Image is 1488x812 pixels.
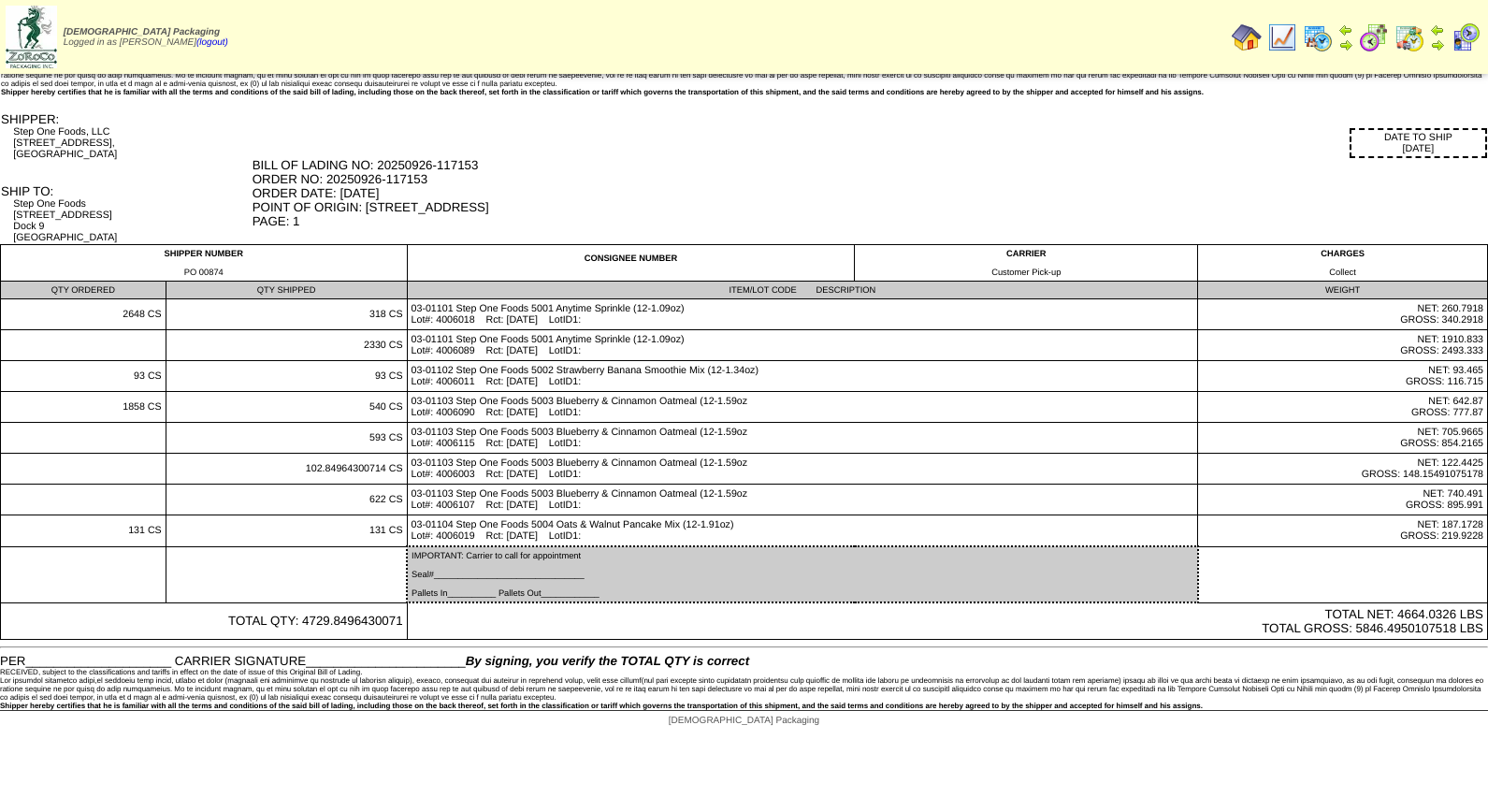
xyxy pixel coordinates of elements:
td: 03-01103 Step One Foods 5003 Blueberry & Cinnamon Oatmeal (12-1.59oz Lot#: 4006003 Rct: [DATE] Lo... [407,454,1198,485]
td: 622 CS [166,485,407,515]
td: NET: 740.491 GROSS: 895.991 [1198,485,1488,515]
td: 03-01102 Step One Foods 5002 Strawberry Banana Smoothie Mix (12-1.34oz) Lot#: 4006011 Rct: [DATE]... [407,361,1198,392]
td: NET: 122.4425 GROSS: 148.15491075178 [1198,454,1488,485]
td: 131 CS [1,515,166,547]
span: Logged in as [PERSON_NAME] [64,27,228,48]
div: SHIPPER: [1,112,251,126]
div: DATE TO SHIP [DATE] [1350,128,1487,158]
td: WEIGHT [1198,282,1488,299]
td: QTY SHIPPED [166,282,407,299]
td: CONSIGNEE NUMBER [407,245,855,282]
td: QTY ORDERED [1,282,166,299]
td: 2648 CS [1,299,166,330]
div: SHIP TO: [1,184,251,198]
td: NET: 260.7918 GROSS: 340.2918 [1198,299,1488,330]
span: [DEMOGRAPHIC_DATA] Packaging [669,716,819,726]
span: By signing, you verify the TOTAL QTY is correct [466,654,749,668]
img: home.gif [1232,22,1262,52]
span: [DEMOGRAPHIC_DATA] Packaging [64,27,220,37]
td: NET: 642.87 GROSS: 777.87 [1198,392,1488,423]
td: 540 CS [166,392,407,423]
td: NET: 705.9665 GROSS: 854.2165 [1198,423,1488,454]
div: PO 00874 [5,268,403,277]
td: IMPORTANT: Carrier to call for appointment Seal#_______________________________ Pallets In_______... [407,546,1198,602]
td: NET: 1910.833 GROSS: 2493.333 [1198,330,1488,361]
td: 102.84964300714 CS [166,454,407,485]
td: ITEM/LOT CODE DESCRIPTION [407,282,1198,299]
img: calendarinout.gif [1394,22,1424,52]
div: Shipper hereby certifies that he is familiar with all the terms and conditions of the said bill o... [1,88,1487,96]
img: zoroco-logo-small.webp [6,6,57,68]
td: 318 CS [166,299,407,330]
td: 593 CS [166,423,407,454]
td: NET: 187.1728 GROSS: 219.9228 [1198,515,1488,547]
div: Step One Foods [STREET_ADDRESS] Dock 9 [GEOGRAPHIC_DATA] [13,198,250,243]
td: CARRIER [855,245,1198,282]
div: Step One Foods, LLC [STREET_ADDRESS], [GEOGRAPHIC_DATA] [13,126,250,160]
img: calendarcustomer.gif [1451,22,1481,52]
div: BILL OF LADING NO: 20250926-117153 ORDER NO: 20250926-117153 ORDER DATE: [DATE] POINT OF ORIGIN: ... [253,158,1487,228]
td: NET: 93.465 GROSS: 116.715 [1198,361,1488,392]
a: (logout) [196,37,228,48]
td: 1858 CS [1,392,166,423]
img: arrowright.gif [1430,37,1445,52]
img: arrowleft.gif [1338,22,1353,37]
td: TOTAL QTY: 4729.8496430071 [1,602,408,640]
td: 2330 CS [166,330,407,361]
td: 03-01101 Step One Foods 5001 Anytime Sprinkle (12-1.09oz) Lot#: 4006018 Rct: [DATE] LotID1: [407,299,1198,330]
td: SHIPPER NUMBER [1,245,408,282]
img: arrowright.gif [1338,37,1353,52]
td: 131 CS [166,515,407,547]
div: Customer Pick-up [859,268,1193,277]
img: arrowleft.gif [1430,22,1445,37]
td: 03-01103 Step One Foods 5003 Blueberry & Cinnamon Oatmeal (12-1.59oz Lot#: 4006090 Rct: [DATE] Lo... [407,392,1198,423]
td: 03-01103 Step One Foods 5003 Blueberry & Cinnamon Oatmeal (12-1.59oz Lot#: 4006107 Rct: [DATE] Lo... [407,485,1198,515]
td: 03-01103 Step One Foods 5003 Blueberry & Cinnamon Oatmeal (12-1.59oz Lot#: 4006115 Rct: [DATE] Lo... [407,423,1198,454]
img: calendarprod.gif [1303,22,1333,52]
div: Collect [1202,268,1483,277]
td: 93 CS [166,361,407,392]
img: line_graph.gif [1267,22,1297,52]
td: TOTAL NET: 4664.0326 LBS TOTAL GROSS: 5846.4950107518 LBS [407,602,1487,640]
td: 93 CS [1,361,166,392]
td: 03-01101 Step One Foods 5001 Anytime Sprinkle (12-1.09oz) Lot#: 4006089 Rct: [DATE] LotID1: [407,330,1198,361]
td: CHARGES [1198,245,1488,282]
img: calendarblend.gif [1359,22,1389,52]
td: 03-01104 Step One Foods 5004 Oats & Walnut Pancake Mix (12-1.91oz) Lot#: 4006019 Rct: [DATE] LotID1: [407,515,1198,547]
